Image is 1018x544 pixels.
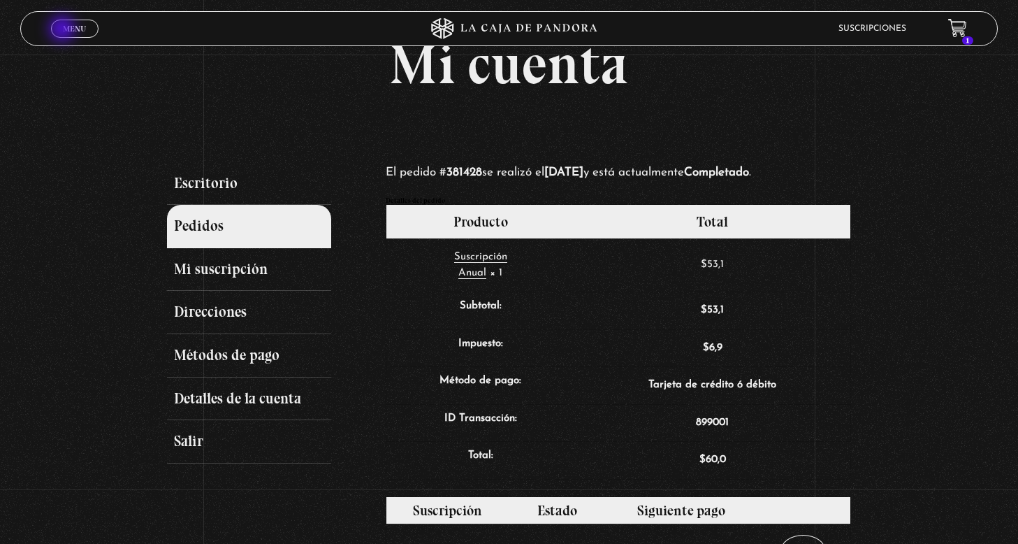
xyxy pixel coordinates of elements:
[948,19,967,38] a: 1
[701,305,707,315] span: $
[386,329,574,367] th: Impuesto:
[386,162,851,184] p: El pedido # se realizó el y está actualmente .
[386,441,574,479] th: Total:
[454,252,507,262] span: Suscripción
[167,420,331,464] a: Salir
[386,404,574,442] th: ID Transacción:
[703,343,722,353] span: 6,9
[537,502,577,519] span: Estado
[386,366,574,404] th: Método de pago:
[701,259,707,270] span: $
[574,404,850,442] td: 899001
[386,292,574,329] th: Subtotal:
[962,36,973,45] span: 1
[699,454,726,465] span: 60,0
[167,205,331,248] a: Pedidos
[703,343,709,353] span: $
[59,36,92,45] span: Cerrar
[167,291,331,334] a: Direcciones
[701,259,724,270] bdi: 53,1
[637,502,725,519] span: Siguiente pago
[544,166,583,178] mark: [DATE]
[490,268,502,278] strong: × 1
[574,366,850,404] td: Tarjeta de crédito ó débito
[63,24,86,33] span: Menu
[386,205,574,238] th: Producto
[167,36,851,92] h1: Mi cuenta
[574,205,850,238] th: Total
[386,197,851,204] h2: Detalles del pedido
[413,502,482,519] span: Suscripción
[701,305,724,315] span: 53,1
[446,166,482,178] mark: 381428
[838,24,906,33] a: Suscripciones
[167,334,331,378] a: Métodos de pago
[454,252,507,279] a: Suscripción Anual
[167,248,331,292] a: Mi suscripción
[167,378,331,421] a: Detalles de la cuenta
[167,162,331,206] a: Escritorio
[684,166,749,178] mark: Completado
[167,162,372,464] nav: Páginas de cuenta
[699,454,706,465] span: $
